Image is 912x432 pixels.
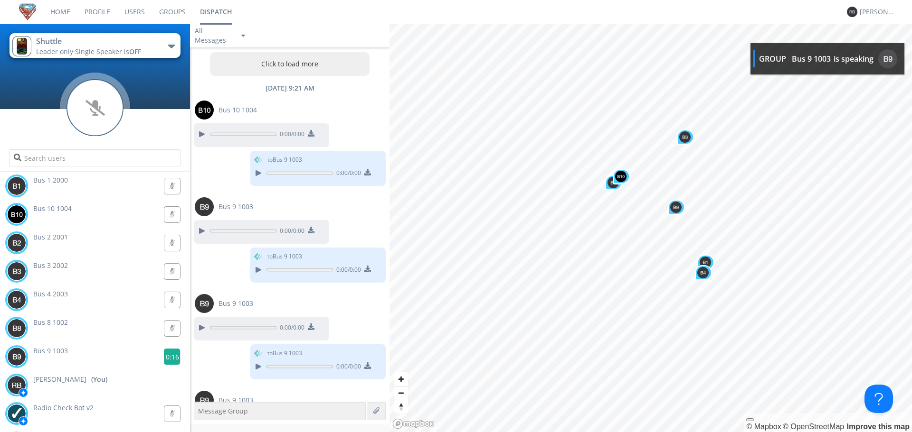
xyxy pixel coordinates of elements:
img: 373638.png [7,176,26,195]
img: bc2ca8f184ee4098ac6cf5ab42f2686e [12,36,31,56]
img: db81f118e68845f1855415a8c303d5e5 [7,404,26,423]
div: Map marker [668,200,685,215]
span: Bus 9 1003 [218,299,253,308]
img: download media button [364,169,371,175]
span: to Bus 9 1003 [267,252,302,261]
div: [DATE] 9:21 AM [190,83,389,93]
a: Mapbox logo [392,418,434,429]
button: Toggle attribution [746,418,754,421]
div: Bus 9 1003 [792,54,831,64]
img: download media button [364,362,371,369]
span: 0:00 / 0:00 [276,323,304,334]
img: caret-down-sm.svg [241,35,245,37]
span: Bus 10 1004 [33,204,72,213]
img: 373638.png [7,376,26,395]
img: 373638.png [7,262,26,281]
div: Map marker [605,175,622,190]
img: 373638.png [7,319,26,338]
div: Shuttle [36,36,143,47]
span: Bus 8 1002 [33,318,68,327]
img: 373638.png [670,202,682,213]
span: Bus 10 1004 [218,105,257,115]
span: Bus 9 1003 [218,395,253,405]
div: Map marker [697,255,714,270]
img: download media button [308,323,314,330]
span: Bus 9 1003 [218,202,253,211]
img: 1cd6a7dda04b4d72aafceae75b2e0639 [195,101,214,119]
div: [PERSON_NAME] [860,7,895,17]
button: ShuttleLeader only·Single Speaker isOFF [9,33,180,58]
button: Zoom out [394,386,408,400]
span: Bus 2 2001 [33,232,68,241]
span: to Bus 9 1003 [267,349,302,358]
img: download media button [308,227,314,233]
span: 0:00 / 0:00 [276,227,304,237]
img: 373638.png [697,267,709,278]
img: 373638.png [7,233,26,252]
img: 1cd6a7dda04b4d72aafceae75b2e0639 [7,205,26,224]
img: 373638.png [195,197,214,216]
span: 0:00 / 0:00 [333,362,361,373]
img: 373638.png [608,177,619,188]
div: Map marker [613,169,630,184]
button: Click to load more [210,52,370,76]
button: Zoom in [394,372,408,386]
img: 373638.png [7,347,26,366]
span: Radio Check Bot v2 [33,403,94,412]
div: Leader only · [36,47,143,56]
span: Bus 4 2003 [33,289,68,298]
span: Zoom out [394,386,408,400]
span: OFF [129,47,141,56]
a: OpenStreetMap [783,423,844,431]
img: 373638.png [195,391,214,410]
input: Search users [9,149,180,166]
img: 373638.png [679,131,691,143]
iframe: Toggle Customer Support [864,385,893,413]
span: to Bus 9 1003 [267,156,302,164]
div: GROUP [759,54,786,64]
span: Bus 1 2000 [33,175,68,184]
div: is speaking [834,54,874,64]
img: 373638.png [195,294,214,313]
div: Map marker [677,129,694,145]
img: ad2983a96b1d48e4a2e6ce754b295c54 [19,3,36,20]
img: 373638.png [878,49,897,68]
span: 0:00 / 0:00 [333,169,361,179]
div: (You) [91,375,107,384]
a: Mapbox [746,423,781,431]
img: download media button [364,266,371,272]
div: Map marker [695,265,712,280]
a: Map feedback [847,423,910,431]
span: Reset bearing to north [394,400,408,414]
img: 373638.png [7,290,26,309]
span: Single Speaker is [75,47,141,56]
button: Reset bearing to north [394,400,408,414]
span: 0:00 / 0:00 [276,130,304,140]
div: All Messages [195,26,233,45]
canvas: Map [389,24,912,432]
img: 373638.png [847,7,857,17]
img: 373638.png [700,257,711,268]
img: download media button [308,130,314,137]
span: 0:00 / 0:00 [333,266,361,276]
img: 1cd6a7dda04b4d72aafceae75b2e0639 [615,171,627,182]
span: [PERSON_NAME] [33,375,86,384]
span: Bus 9 1003 [33,346,68,355]
span: Bus 3 2002 [33,261,68,270]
